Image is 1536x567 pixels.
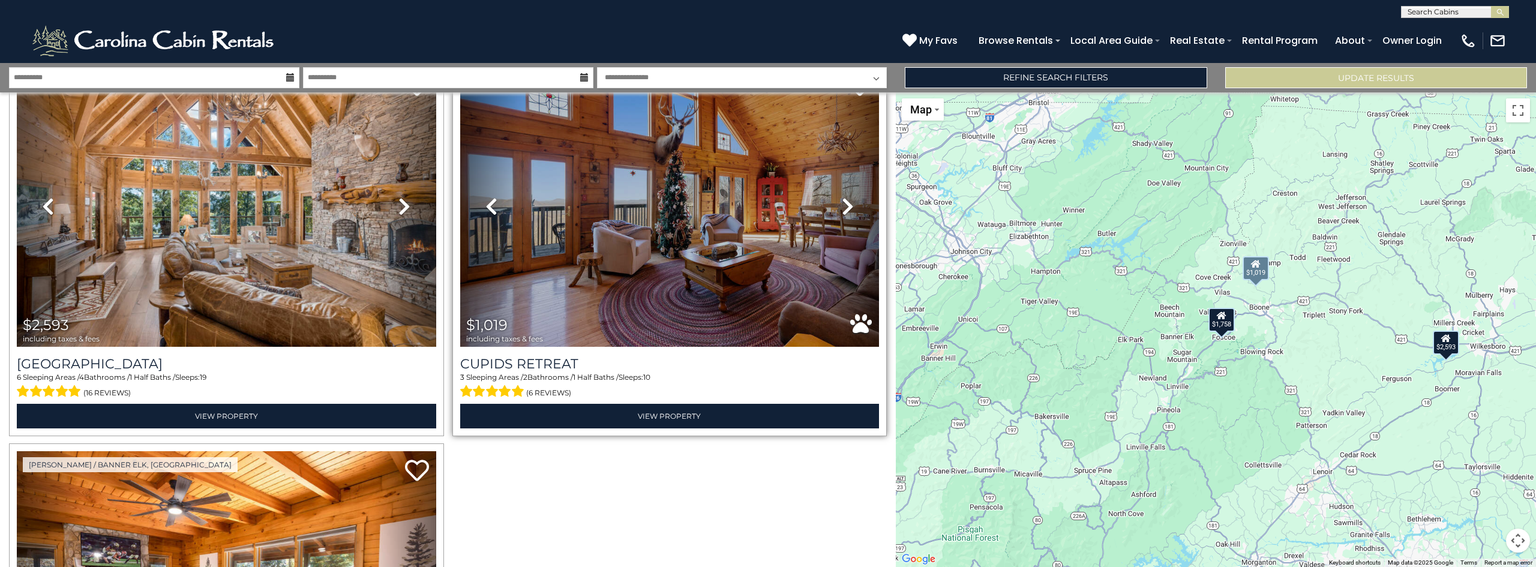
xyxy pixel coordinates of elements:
span: $2,593 [23,316,69,334]
a: Browse Rentals [973,30,1059,51]
button: Update Results [1225,67,1527,88]
span: Map data ©2025 Google [1388,559,1453,566]
button: Toggle fullscreen view [1506,98,1530,122]
div: $2,593 [1433,331,1459,355]
a: Open this area in Google Maps (opens a new window) [899,551,938,567]
a: Local Area Guide [1064,30,1159,51]
a: Rental Program [1236,30,1324,51]
div: Sleeping Areas / Bathrooms / Sleeps: [460,372,880,401]
span: including taxes & fees [23,335,100,343]
button: Change map style [902,98,944,121]
span: 1 Half Baths / [130,373,175,382]
a: Owner Login [1376,30,1448,51]
a: Real Estate [1164,30,1231,51]
span: 4 [79,373,84,382]
div: $1,019 [1243,256,1269,280]
span: 6 [17,373,21,382]
span: (16 reviews) [83,385,131,401]
div: Sleeping Areas / Bathrooms / Sleeps: [17,372,436,401]
div: $1,758 [1208,307,1235,331]
span: 19 [200,373,206,382]
img: thumbnail_163281209.jpeg [460,66,880,347]
span: 3 [460,373,464,382]
a: View Property [17,404,436,428]
a: View Property [460,404,880,428]
span: including taxes & fees [466,335,543,343]
a: Report a map error [1484,559,1532,566]
h3: Lake Haven Lodge [17,356,436,372]
button: Keyboard shortcuts [1329,559,1381,567]
img: White-1-2.png [30,23,279,59]
button: Map camera controls [1506,529,1530,553]
a: Terms (opens in new tab) [1460,559,1477,566]
span: (6 reviews) [526,385,571,401]
a: My Favs [902,33,961,49]
span: 2 [523,373,527,382]
a: [GEOGRAPHIC_DATA] [17,356,436,372]
img: thumbnail_163277924.jpeg [17,66,436,347]
span: 10 [643,373,650,382]
img: mail-regular-white.png [1489,32,1506,49]
span: My Favs [919,33,958,48]
span: $1,019 [466,316,508,334]
span: 1 Half Baths / [573,373,619,382]
img: phone-regular-white.png [1460,32,1477,49]
a: Refine Search Filters [905,67,1207,88]
a: Add to favorites [405,458,429,484]
img: Google [899,551,938,567]
a: About [1329,30,1371,51]
span: Map [910,103,932,116]
a: Cupids Retreat [460,356,880,372]
a: [PERSON_NAME] / Banner Elk, [GEOGRAPHIC_DATA] [23,457,238,472]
